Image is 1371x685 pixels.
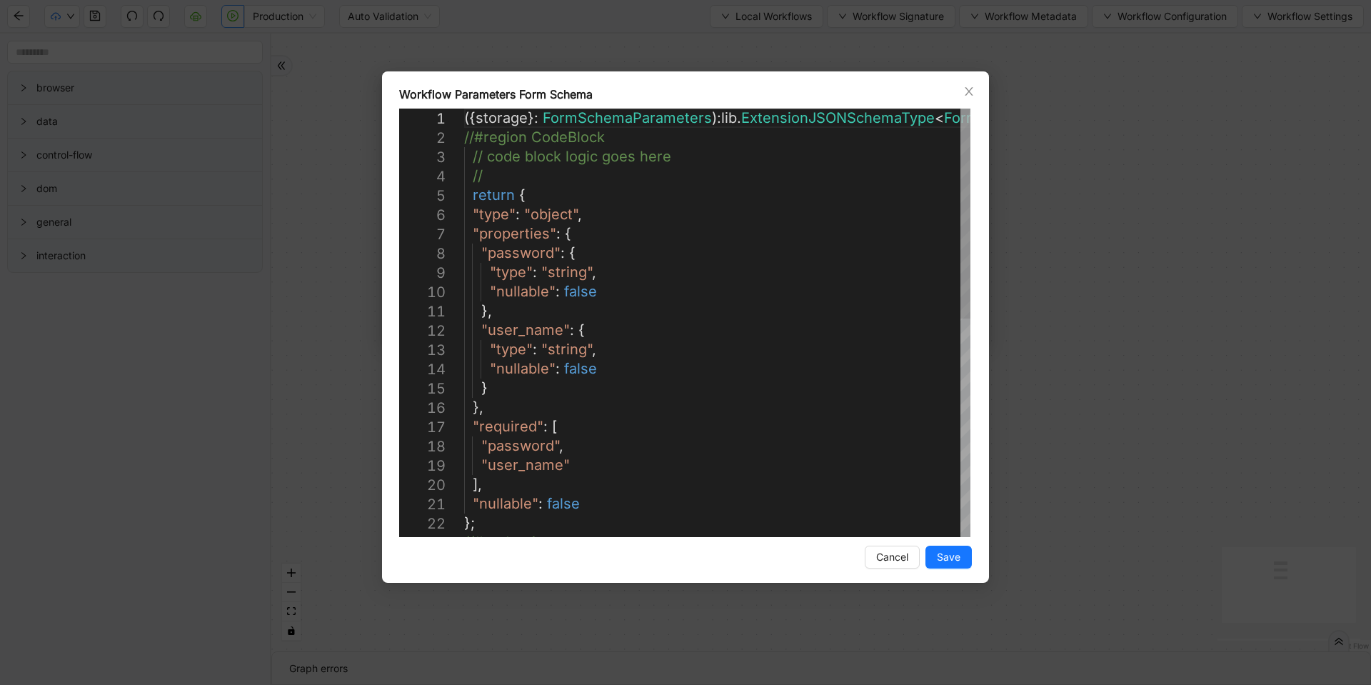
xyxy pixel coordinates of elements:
[399,283,446,302] div: 10
[565,225,571,242] span: {
[473,167,483,184] span: //
[543,418,548,435] span: :
[712,109,721,126] span: ):
[481,244,561,261] span: "password"
[399,437,446,456] div: 18
[865,546,920,569] button: Cancel
[481,437,559,454] span: "password"
[399,341,446,360] div: 13
[516,206,520,223] span: :
[473,399,483,416] span: },
[481,456,570,474] span: "user_name"
[524,206,578,223] span: "object"
[399,109,446,129] div: 1
[399,534,446,553] div: 23
[737,109,741,126] span: .
[481,379,488,396] span: }
[473,186,515,204] span: return
[399,244,446,264] div: 8
[578,206,582,223] span: ,
[490,341,533,358] span: "type"
[533,341,537,358] span: :
[937,549,960,565] span: Save
[592,264,596,281] span: ,
[543,109,712,126] span: FormSchemaParameters
[578,321,585,339] span: {
[476,109,528,126] span: storage
[473,418,543,435] span: "required"
[399,225,446,244] div: 7
[399,399,446,418] div: 16
[592,341,596,358] span: ,
[473,476,482,493] span: ],
[552,418,557,435] span: [
[490,360,556,377] span: "nullable"
[399,206,446,225] div: 6
[481,302,492,319] span: },
[399,360,446,379] div: 14
[399,321,446,341] div: 12
[533,264,537,281] span: :
[399,129,446,148] div: 2
[399,302,446,321] div: 11
[399,86,972,103] div: Workflow Parameters Form Schema
[519,186,526,204] span: {
[559,437,563,454] span: ,
[464,514,475,531] span: };
[569,244,576,261] span: {
[556,225,561,242] span: :
[464,129,605,146] span: //#region CodeBlock
[876,549,908,565] span: Cancel
[963,86,975,97] span: close
[538,495,543,512] span: :
[944,109,1113,126] span: FormSchemaReturnType
[570,321,574,339] span: :
[561,244,565,261] span: :
[473,225,556,242] span: "properties"
[721,109,737,126] span: lib
[935,109,944,126] span: <
[399,379,446,399] div: 15
[528,109,538,126] span: }:
[473,206,516,223] span: "type"
[399,456,446,476] div: 19
[399,186,446,206] div: 5
[741,109,935,126] span: ExtensionJSONSchemaType
[556,283,560,300] span: :
[490,283,556,300] span: "nullable"
[541,341,592,358] span: "string"
[564,283,597,300] span: false
[564,360,597,377] span: false
[925,546,972,569] button: Save
[464,109,476,126] span: ({
[556,360,560,377] span: :
[547,495,580,512] span: false
[541,264,592,281] span: "string"
[399,495,446,514] div: 21
[399,418,446,437] div: 17
[399,148,446,167] div: 3
[961,84,977,99] button: Close
[473,148,671,165] span: // code block logic goes here
[399,514,446,534] div: 22
[481,321,570,339] span: "user_name"
[473,495,538,512] span: "nullable"
[464,534,553,551] span: //#endregion
[399,264,446,283] div: 9
[490,264,533,281] span: "type"
[399,476,446,495] div: 20
[399,167,446,186] div: 4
